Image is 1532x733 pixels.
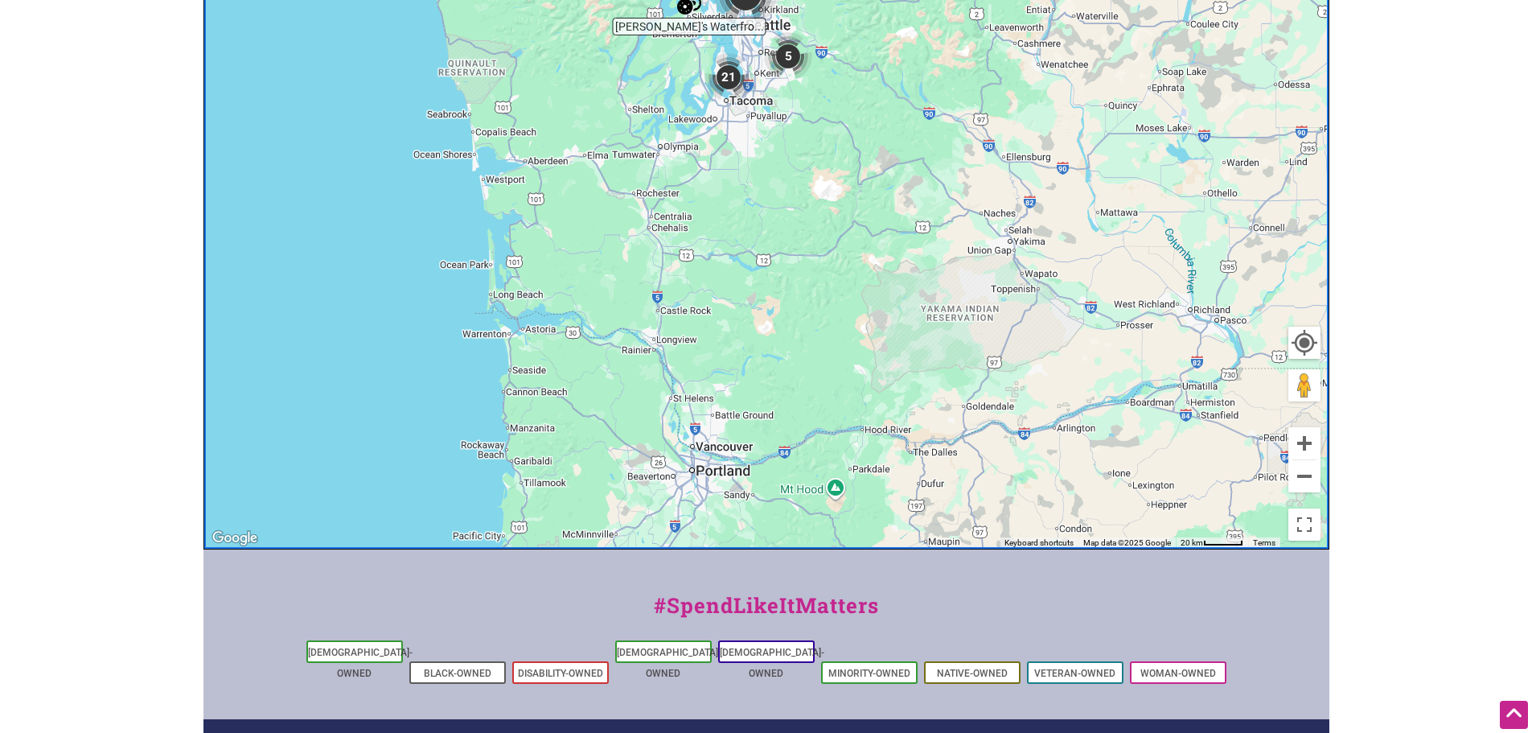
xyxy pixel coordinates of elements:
a: [DEMOGRAPHIC_DATA]-Owned [720,647,824,679]
button: Zoom out [1288,460,1320,492]
a: Veteran-Owned [1034,668,1115,679]
div: Scroll Back to Top [1500,701,1528,729]
a: Woman-Owned [1140,668,1216,679]
a: Black-Owned [424,668,491,679]
a: Open this area in Google Maps (opens a new window) [208,528,261,549]
button: Your Location [1288,327,1320,359]
a: Minority-Owned [828,668,910,679]
button: Map Scale: 20 km per 46 pixels [1176,537,1248,549]
img: Google [208,528,261,549]
span: 20 km [1181,538,1203,547]
a: Disability-Owned [518,668,603,679]
a: Terms [1253,538,1275,547]
button: Keyboard shortcuts [1004,537,1074,549]
div: 5 [758,26,819,87]
button: Toggle fullscreen view [1287,507,1322,542]
a: [DEMOGRAPHIC_DATA]-Owned [308,647,413,679]
a: [DEMOGRAPHIC_DATA]-Owned [617,647,721,679]
button: Zoom in [1288,427,1320,459]
div: 21 [698,47,759,108]
a: Native-Owned [937,668,1008,679]
button: Drag Pegman onto the map to open Street View [1288,369,1320,402]
div: #SpendLikeItMatters [203,590,1329,637]
span: Map data ©2025 Google [1083,538,1171,547]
